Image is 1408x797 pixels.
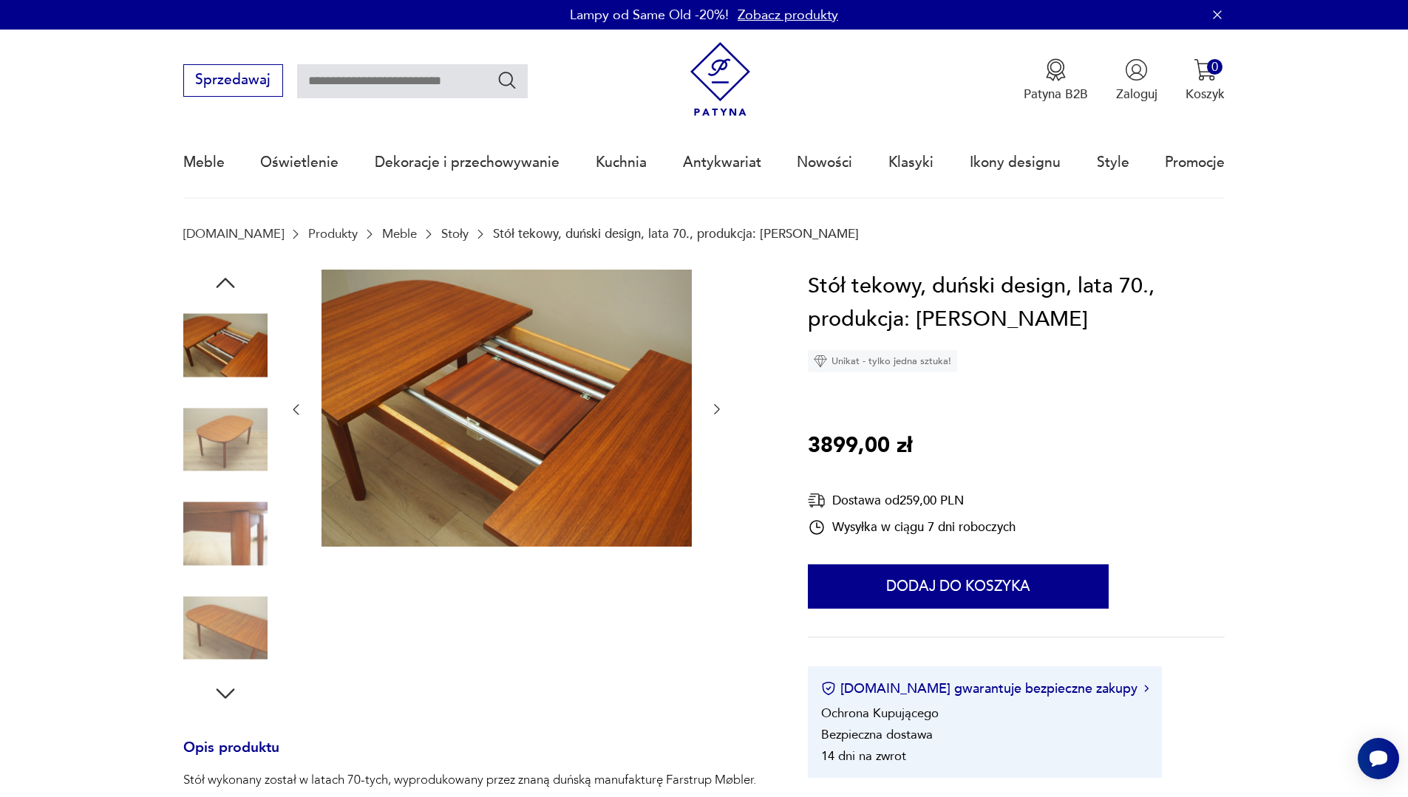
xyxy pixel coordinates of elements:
[322,270,692,547] img: Zdjęcie produktu Stół tekowy, duński design, lata 70., produkcja: Farstrup Møbler
[183,586,268,670] img: Zdjęcie produktu Stół tekowy, duński design, lata 70., produkcja: Farstrup Møbler
[808,350,957,372] div: Unikat - tylko jedna sztuka!
[308,227,358,241] a: Produkty
[1024,58,1088,103] a: Ikona medaluPatyna B2B
[1125,58,1148,81] img: Ikonka użytkownika
[683,42,758,117] img: Patyna - sklep z meblami i dekoracjami vintage
[183,771,766,789] p: Stół wykonany został w latach 70-tych, wyprodukowany przez znaną duńską manufakturę Farstrup Møbler.
[260,129,339,196] a: Oświetlenie
[888,129,933,196] a: Klasyki
[821,681,836,696] img: Ikona certyfikatu
[683,129,761,196] a: Antykwariat
[808,491,826,510] img: Ikona dostawy
[1044,58,1067,81] img: Ikona medalu
[808,564,1109,609] button: Dodaj do koszyka
[1186,58,1225,103] button: 0Koszyk
[183,75,283,87] a: Sprzedawaj
[1116,58,1157,103] button: Zaloguj
[570,6,729,24] p: Lampy od Same Old -20%!
[821,680,1149,698] button: [DOMAIN_NAME] gwarantuje bezpieczne zakupy
[493,227,859,241] p: Stół tekowy, duński design, lata 70., produkcja: [PERSON_NAME]
[808,429,912,463] p: 3899,00 zł
[808,270,1225,337] h1: Stół tekowy, duński design, lata 70., produkcja: [PERSON_NAME]
[814,355,827,368] img: Ikona diamentu
[808,491,1016,510] div: Dostawa od 259,00 PLN
[382,227,417,241] a: Meble
[808,519,1016,536] div: Wysyłka w ciągu 7 dni roboczych
[1207,59,1222,75] div: 0
[821,726,933,743] li: Bezpieczna dostawa
[497,69,518,91] button: Szukaj
[183,129,225,196] a: Meble
[1024,86,1088,103] p: Patyna B2B
[1194,58,1217,81] img: Ikona koszyka
[596,129,647,196] a: Kuchnia
[183,304,268,388] img: Zdjęcie produktu Stół tekowy, duński design, lata 70., produkcja: Farstrup Møbler
[1358,738,1399,779] iframe: Smartsupp widget button
[738,6,838,24] a: Zobacz produkty
[797,129,852,196] a: Nowości
[441,227,469,241] a: Stoły
[1024,58,1088,103] button: Patyna B2B
[183,397,268,482] img: Zdjęcie produktu Stół tekowy, duński design, lata 70., produkcja: Farstrup Møbler
[1165,129,1225,196] a: Promocje
[821,705,939,722] li: Ochrona Kupującego
[183,64,283,97] button: Sprzedawaj
[1116,86,1157,103] p: Zaloguj
[375,129,560,196] a: Dekoracje i przechowywanie
[183,492,268,576] img: Zdjęcie produktu Stół tekowy, duński design, lata 70., produkcja: Farstrup Møbler
[821,748,906,764] li: 14 dni na zwrot
[1186,86,1225,103] p: Koszyk
[183,227,284,241] a: [DOMAIN_NAME]
[1097,129,1129,196] a: Style
[1144,685,1149,692] img: Ikona strzałki w prawo
[970,129,1061,196] a: Ikony designu
[183,742,766,772] h3: Opis produktu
